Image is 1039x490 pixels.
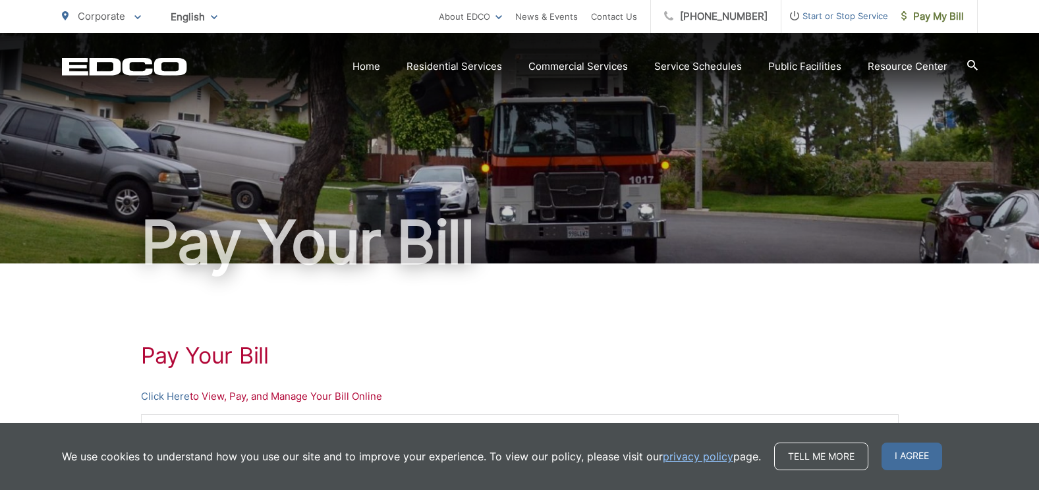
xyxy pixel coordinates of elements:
[882,443,942,470] span: I agree
[141,389,899,404] p: to View, Pay, and Manage Your Bill Online
[663,449,733,464] a: privacy policy
[141,389,190,404] a: Click Here
[901,9,964,24] span: Pay My Bill
[868,59,947,74] a: Resource Center
[591,9,637,24] a: Contact Us
[62,449,761,464] p: We use cookies to understand how you use our site and to improve your experience. To view our pol...
[141,342,899,369] h1: Pay Your Bill
[774,443,868,470] a: Tell me more
[161,5,227,28] span: English
[352,59,380,74] a: Home
[439,9,502,24] a: About EDCO
[62,57,187,76] a: EDCD logo. Return to the homepage.
[654,59,742,74] a: Service Schedules
[528,59,628,74] a: Commercial Services
[515,9,578,24] a: News & Events
[78,10,125,22] span: Corporate
[407,59,502,74] a: Residential Services
[768,59,841,74] a: Public Facilities
[62,209,978,275] h1: Pay Your Bill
